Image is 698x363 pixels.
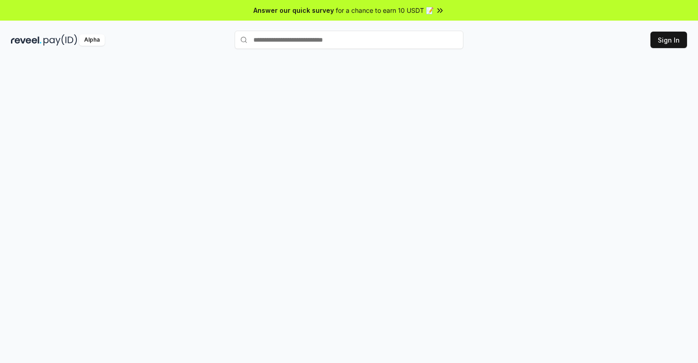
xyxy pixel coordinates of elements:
[253,5,334,15] span: Answer our quick survey
[336,5,434,15] span: for a chance to earn 10 USDT 📝
[650,32,687,48] button: Sign In
[11,34,42,46] img: reveel_dark
[43,34,77,46] img: pay_id
[79,34,105,46] div: Alpha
